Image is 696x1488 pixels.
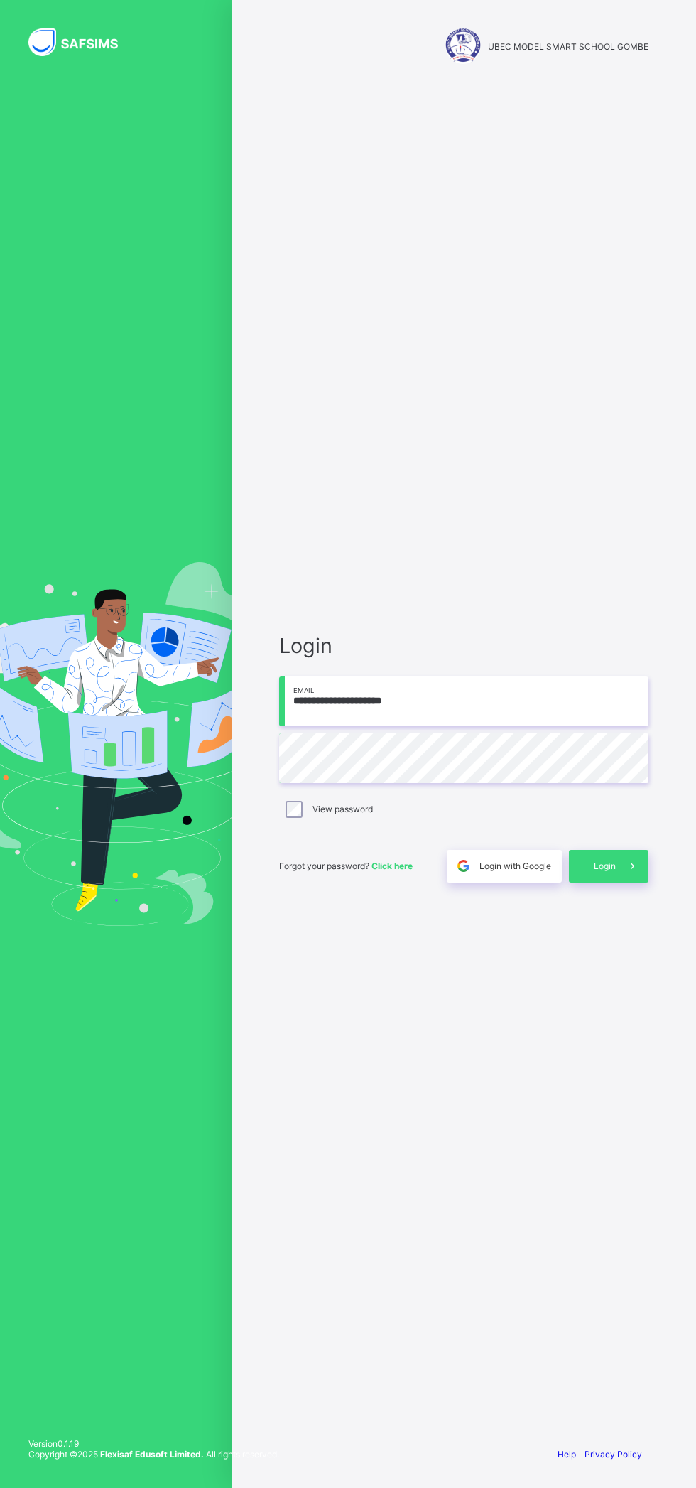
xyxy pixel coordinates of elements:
[28,1438,279,1449] span: Version 0.1.19
[488,41,648,52] span: UBEC MODEL SMART SCHOOL GOMBE
[312,804,373,814] label: View password
[594,861,616,871] span: Login
[371,861,413,871] a: Click here
[455,858,472,874] img: google.396cfc9801f0270233282035f929180a.svg
[100,1449,204,1460] strong: Flexisaf Edusoft Limited.
[584,1449,642,1460] a: Privacy Policy
[279,633,648,658] span: Login
[279,861,413,871] span: Forgot your password?
[28,28,135,56] img: SAFSIMS Logo
[28,1449,279,1460] span: Copyright © 2025 All rights reserved.
[558,1449,576,1460] a: Help
[479,861,551,871] span: Login with Google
